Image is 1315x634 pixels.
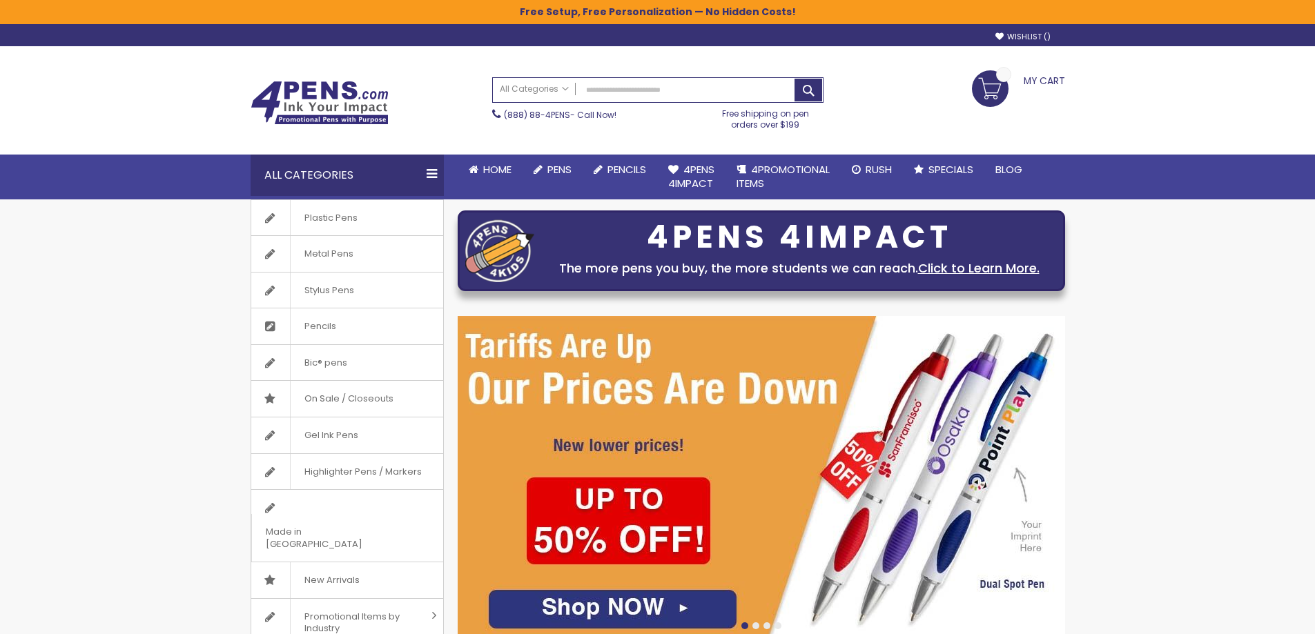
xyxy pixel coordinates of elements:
span: Pens [547,162,572,177]
span: All Categories [500,83,569,95]
span: Made in [GEOGRAPHIC_DATA] [251,514,409,562]
a: Made in [GEOGRAPHIC_DATA] [251,490,443,562]
a: Pens [523,155,583,185]
a: Gel Ink Pens [251,417,443,453]
a: Click to Learn More. [918,259,1040,277]
a: Pencils [583,155,657,185]
span: Stylus Pens [290,273,368,308]
a: On Sale / Closeouts [251,381,443,417]
div: All Categories [251,155,444,196]
a: Wishlist [995,32,1051,42]
span: Specials [928,162,973,177]
a: Metal Pens [251,236,443,272]
div: 4PENS 4IMPACT [541,223,1058,252]
span: Highlighter Pens / Markers [290,454,436,490]
span: 4PROMOTIONAL ITEMS [737,162,830,190]
span: Metal Pens [290,236,367,272]
a: Specials [903,155,984,185]
span: Rush [866,162,892,177]
span: Plastic Pens [290,200,371,236]
a: New Arrivals [251,562,443,598]
img: four_pen_logo.png [465,219,534,282]
span: On Sale / Closeouts [290,381,407,417]
a: Bic® pens [251,345,443,381]
div: The more pens you buy, the more students we can reach. [541,259,1058,278]
a: 4PROMOTIONALITEMS [725,155,841,199]
span: - Call Now! [504,109,616,121]
a: Highlighter Pens / Markers [251,454,443,490]
a: All Categories [493,78,576,101]
span: Gel Ink Pens [290,417,372,453]
span: New Arrivals [290,562,373,598]
span: Pencils [607,162,646,177]
a: Home [458,155,523,185]
img: 4Pens Custom Pens and Promotional Products [251,81,389,125]
div: Free shipping on pen orders over $199 [708,103,824,130]
a: 4Pens4impact [657,155,725,199]
a: Blog [984,155,1033,185]
span: Blog [995,162,1022,177]
a: Pencils [251,308,443,344]
a: (888) 88-4PENS [504,109,570,121]
a: Rush [841,155,903,185]
span: Pencils [290,308,350,344]
span: Home [483,162,512,177]
a: Plastic Pens [251,200,443,236]
span: 4Pens 4impact [668,162,714,190]
span: Bic® pens [290,345,361,381]
a: Stylus Pens [251,273,443,308]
